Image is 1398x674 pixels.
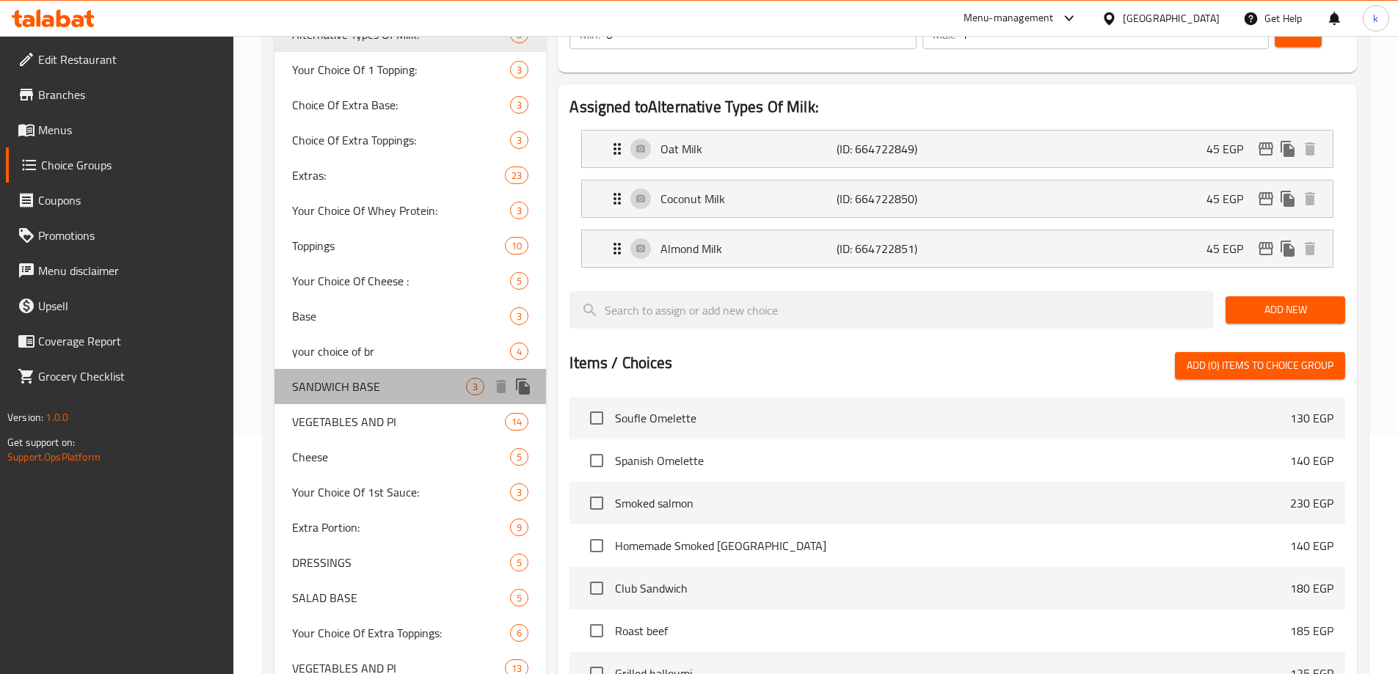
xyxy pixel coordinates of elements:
[615,409,1290,427] span: Soufle Omelette
[964,10,1054,27] div: Menu-management
[45,408,68,427] span: 1.0.0
[274,228,547,263] div: Toppings10
[1373,10,1378,26] span: k
[274,580,547,615] div: SALAD BASE5
[510,131,528,149] div: Choices
[511,450,528,464] span: 5
[615,494,1290,512] span: Smoked salmon
[292,589,511,607] span: SALAD BASE
[505,166,528,184] div: Choices
[1206,140,1255,158] p: 45 EGP
[1206,190,1255,208] p: 45 EGP
[1290,494,1333,512] p: 230 EGP
[274,615,547,651] div: Your Choice Of Extra Toppings:6
[38,262,222,279] span: Menu disclaimer
[510,554,528,571] div: Choices
[510,343,528,360] div: Choices
[38,51,222,68] span: Edit Restaurant
[615,579,1290,597] span: Club Sandwich
[837,190,954,208] p: (ID: 664722850)
[1237,301,1333,319] span: Add New
[292,519,511,536] span: Extra Portion:
[274,87,547,122] div: Choice Of Extra Base:3
[1277,188,1299,210] button: duplicate
[660,240,836,257] p: Almond Milk
[292,202,511,219] span: Your Choice Of Whey Protein:
[274,545,547,580] div: DRESSINGS5
[615,452,1290,469] span: Spanish Omelette
[581,573,612,604] span: Select choice
[6,359,233,394] a: Grocery Checklist
[1286,24,1310,43] span: Save
[615,537,1290,554] span: Homemade Smoked [GEOGRAPHIC_DATA]
[660,190,836,208] p: Coconut Milk
[38,332,222,350] span: Coverage Report
[506,239,528,253] span: 10
[510,96,528,114] div: Choices
[582,180,1333,217] div: Expand
[510,519,528,536] div: Choices
[581,403,612,433] span: Select choice
[506,415,528,429] span: 14
[38,227,222,244] span: Promotions
[6,183,233,218] a: Coupons
[6,323,233,359] a: Coverage Report
[274,298,547,334] div: Base3
[7,408,43,427] span: Version:
[511,626,528,640] span: 6
[511,521,528,535] span: 9
[292,483,511,501] span: Your Choice Of 1st Sauce:
[6,147,233,183] a: Choice Groups
[1299,188,1321,210] button: delete
[569,124,1345,174] li: Expand
[466,378,484,395] div: Choices
[41,156,222,174] span: Choice Groups
[1255,188,1277,210] button: edit
[38,297,222,315] span: Upsell
[292,237,506,254] span: Toppings
[1277,238,1299,260] button: duplicate
[615,622,1290,640] span: Roast beef
[6,77,233,112] a: Branches
[292,61,511,78] span: Your Choice Of 1 Topping:
[510,589,528,607] div: Choices
[292,96,511,114] span: Choice Of Extra Base:
[1175,352,1345,379] button: Add (0) items to choice group
[510,307,528,325] div: Choices
[38,121,222,139] span: Menus
[512,376,534,398] button: duplicate
[510,624,528,642] div: Choices
[660,140,836,158] p: Oat Milk
[7,447,101,466] a: Support.OpsPlatform
[6,42,233,77] a: Edit Restaurant
[1123,10,1220,26] div: [GEOGRAPHIC_DATA]
[569,352,672,374] h2: Items / Choices
[1290,452,1333,469] p: 140 EGP
[569,291,1214,329] input: search
[511,63,528,77] span: 3
[1299,138,1321,160] button: delete
[1187,356,1333,375] span: Add (0) items to choice group
[292,272,511,290] span: Your Choice Of Cheese :
[274,510,547,545] div: Extra Portion:9
[505,413,528,431] div: Choices
[1290,537,1333,554] p: 140 EGP
[1290,409,1333,427] p: 130 EGP
[274,439,547,475] div: Cheese5
[292,413,506,431] span: VEGETABLES AND PI
[274,404,547,439] div: VEGETABLES AND PI14
[511,486,528,499] span: 3
[581,488,612,519] span: Select choice
[274,52,547,87] div: Your Choice Of 1 Topping:3
[292,131,511,149] span: Choice Of Extra Toppings:
[1299,238,1321,260] button: delete
[292,554,511,571] span: DRESSINGS
[1290,579,1333,597] p: 180 EGP
[6,288,233,323] a: Upsell
[506,169,528,183] span: 23
[467,380,484,394] span: 3
[582,131,1333,167] div: Expand
[6,253,233,288] a: Menu disclaimer
[274,475,547,510] div: Your Choice Of 1st Sauce:3
[1255,138,1277,160] button: edit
